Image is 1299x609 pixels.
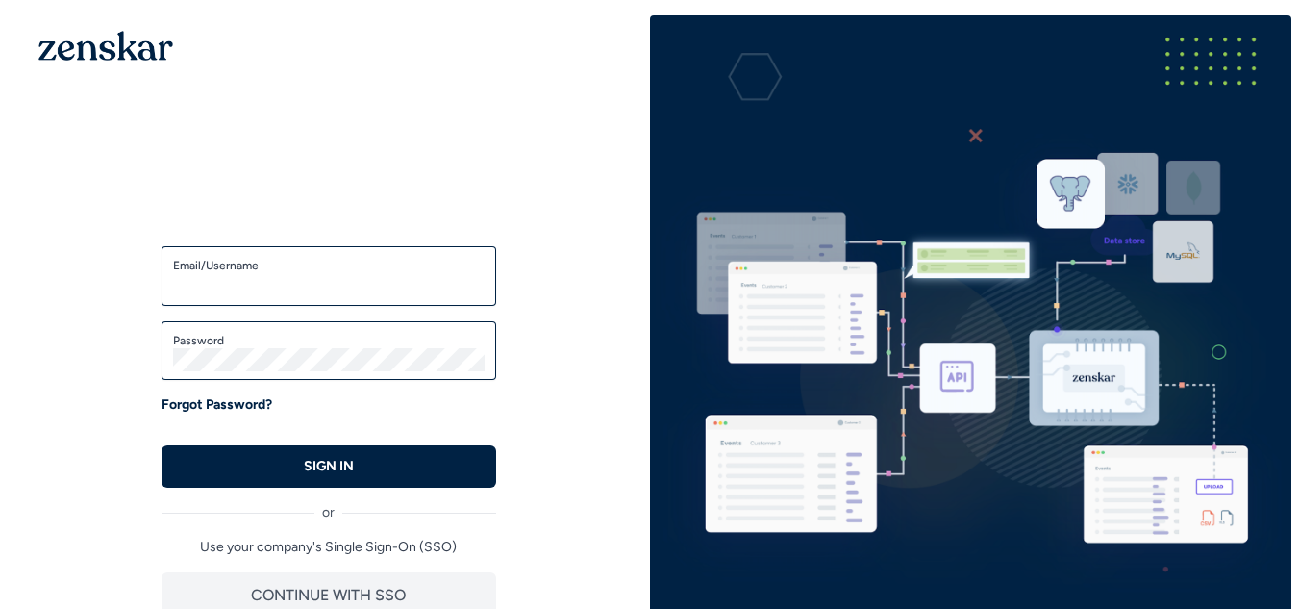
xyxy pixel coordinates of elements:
[162,395,272,415] a: Forgot Password?
[162,538,496,557] p: Use your company's Single Sign-On (SSO)
[173,333,485,348] label: Password
[38,31,173,61] img: 1OGAJ2xQqyY4LXKgY66KYq0eOWRCkrZdAb3gUhuVAqdWPZE9SRJmCz+oDMSn4zDLXe31Ii730ItAGKgCKgCCgCikA4Av8PJUP...
[162,445,496,488] button: SIGN IN
[173,258,485,273] label: Email/Username
[162,488,496,522] div: or
[304,457,354,476] p: SIGN IN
